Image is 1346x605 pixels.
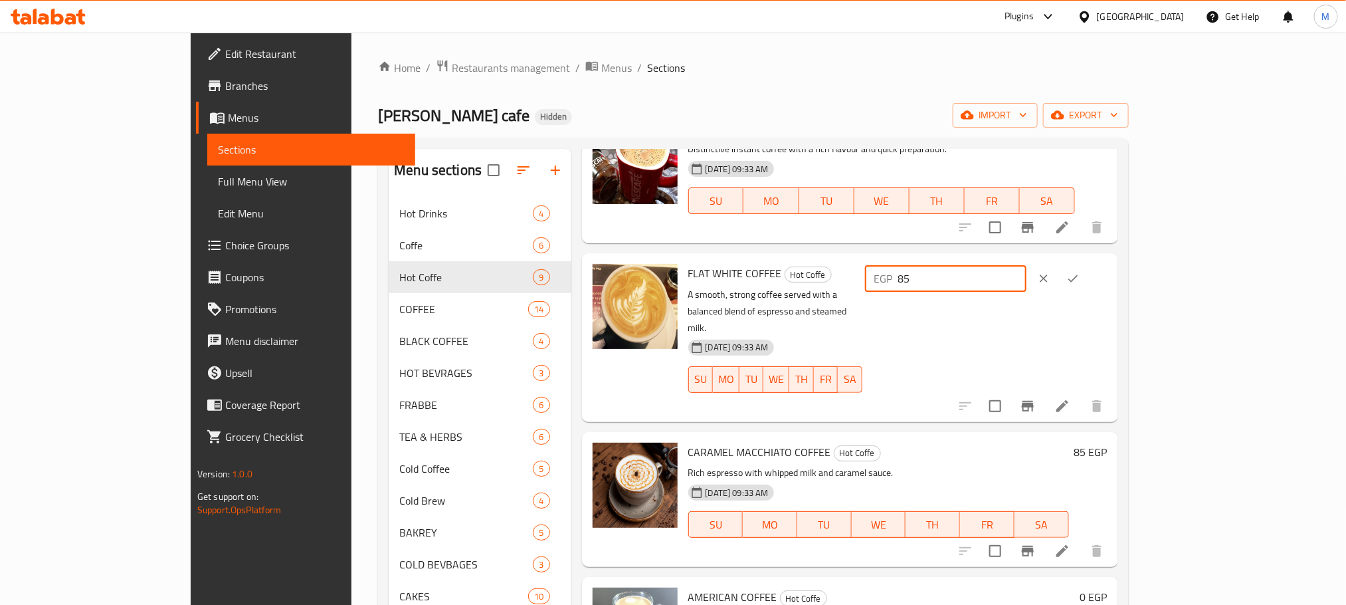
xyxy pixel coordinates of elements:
button: SU [688,366,713,393]
button: MO [743,511,797,538]
div: items [533,493,549,509]
input: Please enter price [898,265,1026,292]
span: 4 [533,207,549,220]
span: COLD BEVBAGES [399,556,533,572]
span: SA [843,370,856,389]
button: TU [797,511,852,538]
span: FR [965,515,1009,535]
span: TH [795,370,808,389]
span: 3 [533,367,549,380]
span: Edit Menu [218,205,405,221]
button: Branch-specific-item [1012,211,1044,243]
div: items [533,333,549,349]
span: Hot Drinks [399,205,533,221]
span: Menus [601,60,632,76]
button: SA [1014,511,1069,538]
a: Upsell [196,357,415,389]
div: Plugins [1005,9,1034,25]
div: Hot Coffe9 [389,261,571,293]
div: items [533,269,549,285]
span: Branches [225,78,405,94]
div: Hot Coffe [785,267,832,283]
img: FLAT WHITE COFFEE [593,264,678,349]
button: WE [852,511,906,538]
span: Sort sections [508,154,539,186]
h2: Menu sections [394,160,482,180]
div: items [528,588,549,604]
span: import [963,107,1027,124]
span: Promotions [225,301,405,317]
span: 4 [533,495,549,507]
a: Menus [585,59,632,76]
span: FLAT WHITE COFFEE [688,263,782,283]
span: Restaurants management [452,60,570,76]
span: M [1322,9,1330,24]
div: Hot Drinks4 [389,197,571,229]
div: HOT BEVRAGES3 [389,357,571,389]
div: Cold Coffee [399,461,533,477]
button: TH [910,187,965,214]
span: [DATE] 09:33 AM [700,487,774,499]
span: Menus [228,110,405,126]
a: Menu disclaimer [196,325,415,357]
a: Menus [196,102,415,134]
button: TH [789,366,813,393]
a: Support.OpsPlatform [197,501,282,519]
span: SU [694,191,739,211]
div: BLACK COFFEE [399,333,533,349]
div: items [533,397,549,413]
span: SA [1025,191,1070,211]
span: Version: [197,465,230,483]
span: TH [915,191,959,211]
span: MO [748,515,792,535]
div: items [528,301,549,317]
span: Sections [647,60,685,76]
button: SA [838,366,862,393]
div: Coffe6 [389,229,571,261]
button: SU [688,511,743,538]
div: COFFEE [399,301,528,317]
span: TH [911,515,955,535]
button: delete [1081,535,1113,567]
span: WE [860,191,904,211]
span: Hidden [535,111,572,122]
a: Edit menu item [1054,543,1070,559]
div: TEA & HERBS [399,429,533,445]
span: BAKREY [399,525,533,541]
button: clear [1029,264,1058,293]
span: 14 [529,303,549,316]
div: FRABBE [399,397,533,413]
a: Edit Menu [207,197,415,229]
li: / [426,60,431,76]
span: Select all sections [480,156,508,184]
div: Hot Coffe [834,445,881,461]
a: Choice Groups [196,229,415,261]
div: [GEOGRAPHIC_DATA] [1097,9,1185,24]
span: export [1054,107,1118,124]
a: Promotions [196,293,415,325]
span: Upsell [225,365,405,381]
span: Sections [218,142,405,158]
span: Coverage Report [225,397,405,413]
li: / [575,60,580,76]
span: MO [749,191,793,211]
button: FR [814,366,838,393]
div: Cold Brew4 [389,485,571,517]
nav: breadcrumb [378,59,1128,76]
a: Branches [196,70,415,102]
span: 9 [533,271,549,284]
span: Coffe [399,237,533,253]
button: TU [799,187,854,214]
span: WE [769,370,784,389]
button: FR [960,511,1014,538]
span: Cold Brew [399,493,533,509]
div: HOT BEVRAGES [399,365,533,381]
a: Full Menu View [207,166,415,197]
span: SA [1020,515,1064,535]
span: [PERSON_NAME] cafe [378,100,529,130]
a: Edit menu item [1054,398,1070,414]
div: FRABBE6 [389,389,571,421]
